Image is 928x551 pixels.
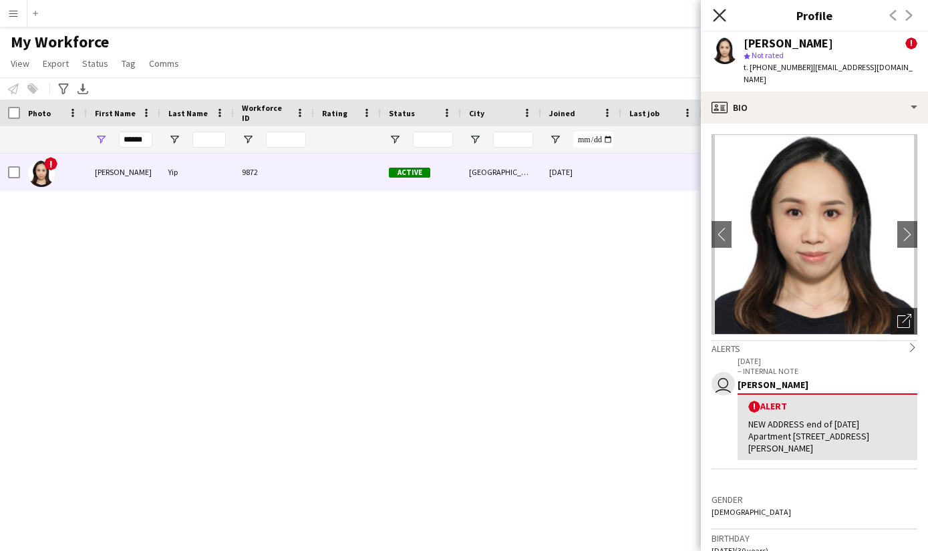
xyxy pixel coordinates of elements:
h3: Birthday [712,532,917,544]
a: Status [77,55,114,72]
a: View [5,55,35,72]
button: Open Filter Menu [549,134,561,146]
p: – INTERNAL NOTE [738,366,917,376]
button: Open Filter Menu [469,134,481,146]
div: [GEOGRAPHIC_DATA] [461,154,541,190]
div: [PERSON_NAME] [744,37,833,49]
div: [DATE] [541,154,621,190]
div: [PERSON_NAME] [87,154,160,190]
span: t. [PHONE_NUMBER] [744,62,813,72]
span: Photo [28,108,51,118]
input: Joined Filter Input [573,132,613,148]
span: Comms [149,57,179,69]
span: ! [44,157,57,170]
span: Last job [629,108,659,118]
input: Last Name Filter Input [192,132,226,148]
span: Workforce ID [242,103,290,123]
a: Export [37,55,74,72]
span: First Name [95,108,136,118]
span: Status [389,108,415,118]
app-action-btn: Advanced filters [55,81,71,97]
span: Tag [122,57,136,69]
span: | [EMAIL_ADDRESS][DOMAIN_NAME] [744,62,913,84]
input: City Filter Input [493,132,533,148]
span: ! [905,37,917,49]
div: [PERSON_NAME] [738,379,917,391]
input: Workforce ID Filter Input [266,132,306,148]
div: 9872 [234,154,314,190]
span: Export [43,57,69,69]
span: City [469,108,484,118]
span: My Workforce [11,32,109,52]
span: Joined [549,108,575,118]
button: Open Filter Menu [389,134,401,146]
input: Status Filter Input [413,132,453,148]
img: Crew avatar or photo [712,134,917,335]
div: Open photos pop-in [891,308,917,335]
div: NEW ADDRESS end of [DATE] Apartment [STREET_ADDRESS][PERSON_NAME] [748,418,907,455]
span: Status [82,57,108,69]
div: Bio [701,91,928,124]
span: Rating [322,108,347,118]
div: Alerts [712,340,917,355]
span: [DEMOGRAPHIC_DATA] [712,507,791,517]
span: Not rated [752,50,784,60]
a: Tag [116,55,141,72]
span: Last Name [168,108,208,118]
div: Alert [748,400,907,413]
img: Nellie Yip [28,160,55,187]
h3: Profile [701,7,928,24]
h3: Gender [712,494,917,506]
span: ! [748,401,760,413]
button: Open Filter Menu [95,134,107,146]
app-action-btn: Export XLSX [75,81,91,97]
a: Comms [144,55,184,72]
button: Open Filter Menu [168,134,180,146]
span: View [11,57,29,69]
button: Open Filter Menu [242,134,254,146]
div: Yip [160,154,234,190]
input: First Name Filter Input [119,132,152,148]
p: [DATE] [738,356,917,366]
span: Active [389,168,430,178]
